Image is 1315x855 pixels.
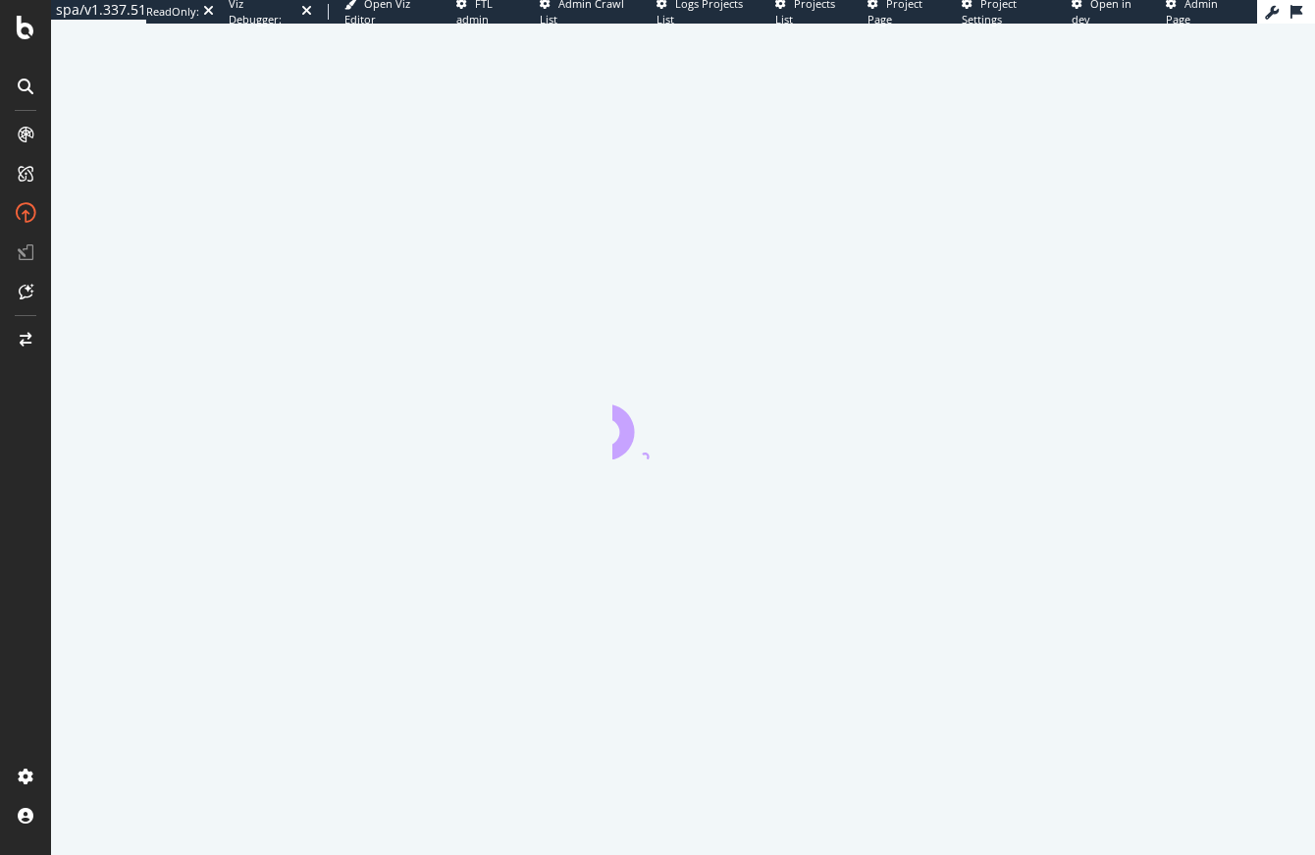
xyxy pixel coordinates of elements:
div: animation [612,389,754,459]
div: ReadOnly: [146,4,199,20]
